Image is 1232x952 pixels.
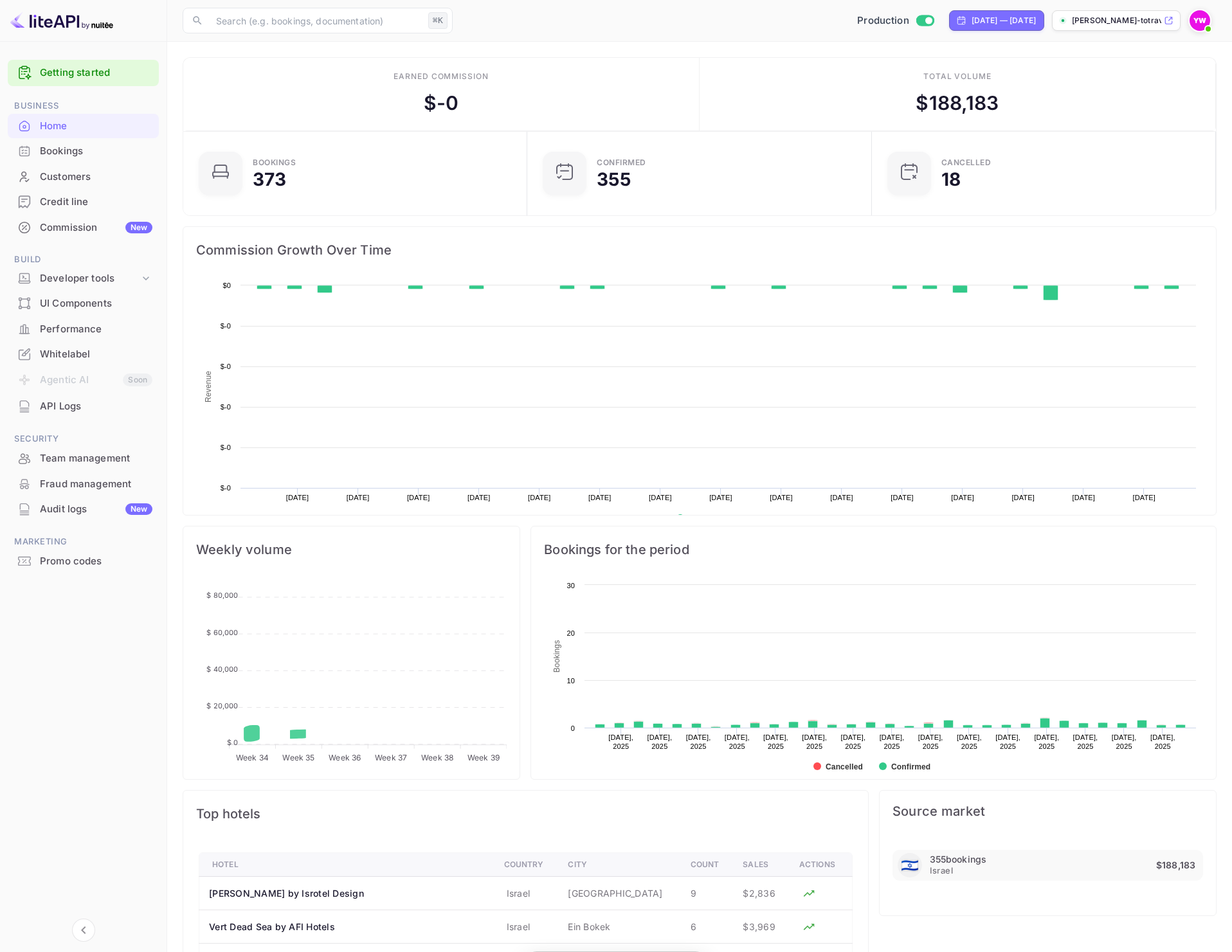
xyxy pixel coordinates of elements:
[8,549,159,573] a: Promo codes
[891,494,914,501] text: [DATE]
[8,317,159,342] div: Performance
[680,853,732,877] th: Count
[221,403,231,411] text: $-0
[40,195,152,210] div: Credit line
[544,539,1203,560] span: Bookings for the period
[557,853,680,877] th: City
[40,347,152,362] div: Whitelabel
[8,549,159,574] div: Promo codes
[649,494,672,501] text: [DATE]
[930,854,986,865] p: 355 bookings
[557,910,680,944] td: Ein Bokek
[428,12,448,29] div: ⌘K
[571,724,575,732] text: 0
[286,494,309,501] text: [DATE]
[8,99,159,113] span: Business
[830,494,853,501] text: [DATE]
[857,13,909,28] span: Production
[770,494,793,501] text: [DATE]
[1035,733,1060,750] text: [DATE], 2025
[8,446,159,470] a: Team management
[125,503,152,515] div: New
[222,282,231,289] text: $0
[8,472,159,496] a: Fraud management
[407,494,430,501] text: [DATE]
[567,677,575,685] text: 10
[852,13,939,28] div: Switch to Sandbox mode
[40,399,152,414] div: API Logs
[8,394,159,418] a: API Logs
[208,8,423,33] input: Search (e.g. bookings, documentation)
[686,733,711,750] text: [DATE], 2025
[880,733,905,750] text: [DATE], 2025
[199,853,494,877] th: Hotel
[1112,733,1137,750] text: [DATE], 2025
[72,919,95,942] button: Collapse navigation
[8,60,159,86] div: Getting started
[40,170,152,184] div: Customers
[951,494,974,501] text: [DATE]
[206,628,238,637] tspan: $ 60,000
[8,267,159,290] div: Developer tools
[1132,494,1155,501] text: [DATE]
[424,89,458,118] div: $ -0
[802,733,828,750] text: [DATE], 2025
[347,494,370,501] text: [DATE]
[40,119,152,134] div: Home
[221,322,231,330] text: $-0
[8,190,159,213] a: Credit line
[375,753,407,762] tspan: Week 37
[841,733,866,750] text: [DATE], 2025
[227,738,238,747] tspan: $ 0
[196,804,855,824] span: Top hotels
[40,554,152,569] div: Promo codes
[732,910,789,944] td: $3,969
[1011,494,1035,501] text: [DATE]
[253,170,286,188] div: 373
[40,144,152,159] div: Bookings
[8,497,159,522] div: Audit logsNew
[40,322,152,337] div: Performance
[467,494,491,501] text: [DATE]
[930,865,986,877] span: Israel
[204,371,213,402] text: Revenue
[996,733,1021,750] text: [DATE], 2025
[8,317,159,341] a: Performance
[236,753,269,762] tspan: Week 34
[8,114,159,138] a: Home
[597,170,630,188] div: 355
[957,733,982,750] text: [DATE], 2025
[1156,858,1198,873] p: $188,183
[196,539,507,560] span: Weekly volume
[125,222,152,233] div: New
[918,733,943,750] text: [DATE], 2025
[892,804,1203,819] span: Source market
[421,753,453,762] tspan: Week 38
[923,71,992,82] div: Total volume
[467,753,500,762] tspan: Week 39
[40,502,152,517] div: Audit logs
[8,342,159,366] a: Whitelabel
[199,910,494,944] th: Vert Dead Sea by AFI Hotels
[8,394,159,419] div: API Logs
[689,514,721,523] text: Revenue
[901,851,919,880] span: United States
[799,884,819,903] button: Analyze hotel markup performance
[972,15,1036,26] div: [DATE] — [DATE]
[732,853,789,877] th: Sales
[826,762,863,771] text: Cancelled
[1150,733,1175,750] text: [DATE], 2025
[8,215,159,240] div: CommissionNew
[8,342,159,367] div: Whitelabel
[329,753,361,762] tspan: Week 36
[494,910,558,944] td: Israel
[8,432,159,446] span: Security
[10,10,113,31] img: LiteAPI logo
[567,629,575,637] text: 20
[1190,10,1210,31] img: Yahav Winkler
[725,733,750,750] text: [DATE], 2025
[8,472,159,497] div: Fraud management
[916,89,999,118] div: $ 188,183
[40,477,152,492] div: Fraud management
[763,733,788,750] text: [DATE], 2025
